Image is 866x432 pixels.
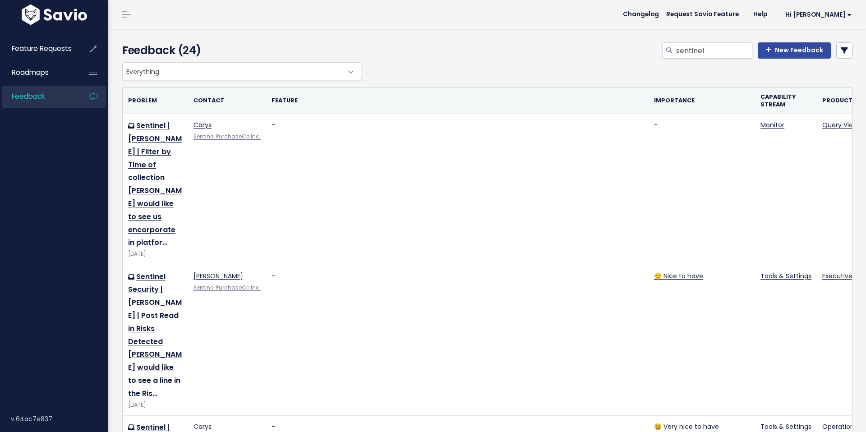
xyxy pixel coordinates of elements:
a: Feedback [2,86,75,107]
a: Roadmaps [2,62,75,83]
span: Everything [123,63,343,80]
a: [PERSON_NAME] [193,271,243,280]
a: Feature Requests [2,38,75,59]
a: Query Views [822,120,861,129]
a: Sentinel PurchaseCo Inc. [193,284,261,291]
th: Problem [123,88,188,114]
a: New Feedback [758,42,831,59]
td: - [266,114,649,265]
a: Tools & Settings [760,271,811,280]
a: Tools & Settings [760,422,811,431]
a: Help [746,8,774,21]
a: Carys [193,120,212,129]
span: Feedback [12,92,45,101]
a: Sentinel Security | [PERSON_NAME] | Post Read in Risks Detected [PERSON_NAME] would like to see a... [128,271,182,399]
div: v.64ac7e837 [11,407,108,431]
input: Search feedback... [675,42,752,59]
h4: Feedback (24) [122,42,357,59]
th: Contact [188,88,266,114]
div: [DATE] [128,249,183,259]
a: Carys [193,422,212,431]
span: Changelog [623,11,659,18]
a: Sentinel PurchaseCo Inc. [193,133,261,140]
a: 😃 Very nice to have [654,422,719,431]
a: 🙂 Nice to have [654,271,703,280]
td: - [266,265,649,415]
span: Roadmaps [12,68,49,77]
th: Feature [266,88,649,114]
span: Hi [PERSON_NAME] [785,11,852,18]
a: Hi [PERSON_NAME] [774,8,859,22]
a: Request Savio Feature [659,8,746,21]
img: logo-white.9d6f32f41409.svg [19,5,89,25]
div: [DATE] [128,400,183,410]
span: Feature Requests [12,44,72,53]
a: Sentinel | [PERSON_NAME] | Filter by Time of collection [PERSON_NAME] would like to see us encorp... [128,120,182,248]
th: Capability stream [755,88,817,114]
span: Everything [122,62,361,80]
a: Monitor [760,120,784,129]
th: Importance [649,88,755,114]
td: - [649,114,755,265]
